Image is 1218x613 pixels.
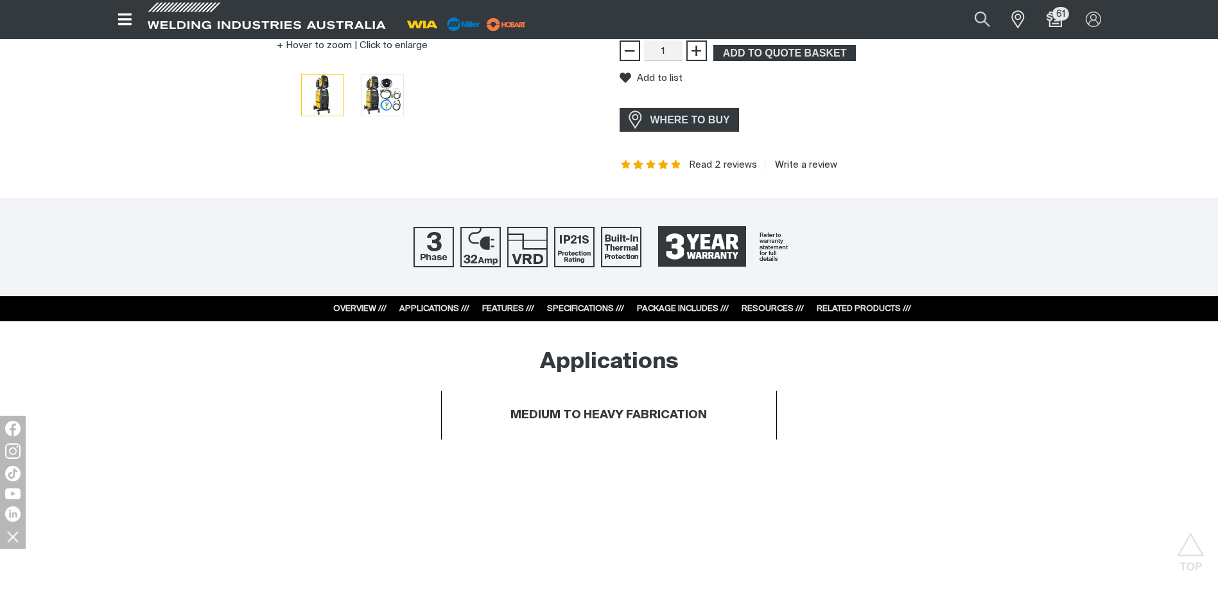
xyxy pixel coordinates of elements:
[483,19,530,29] a: miller
[601,227,641,267] img: Built In Thermal Protection
[690,40,702,62] span: +
[642,110,738,130] span: WHERE TO BUY
[648,220,805,273] a: 3 Year Warranty
[507,227,548,267] img: Voltage Reduction Device
[302,75,343,116] img: Weldmatic 500
[623,40,636,62] span: −
[333,305,387,313] a: OVERVIEW ///
[620,108,740,132] a: WHERE TO BUY
[713,45,856,62] button: Add Weldmatic 500 to the shopping cart
[361,74,404,116] button: Go to slide 2
[1176,533,1205,562] button: Scroll to top
[689,159,757,171] a: Read 2 reviews
[5,488,21,499] img: YouTube
[483,15,530,34] img: miller
[715,45,855,62] span: ADD TO QUOTE BASKET
[637,305,729,313] a: PACKAGE INCLUDES ///
[510,408,707,423] h4: MEDIUM TO HEAVY FABRICATION
[742,305,804,313] a: RESOURCES ///
[620,72,683,84] button: Add to list
[540,348,679,377] h2: Applications
[547,305,624,313] a: SPECIFICATIONS ///
[5,443,21,459] img: Instagram
[399,305,469,313] a: APPLICATIONS ///
[637,73,683,84] span: Add to list
[817,305,911,313] a: RELATED PRODUCTS ///
[554,227,595,267] img: IP21S Protection Rating
[301,74,344,116] button: Go to slide 1
[620,161,683,170] span: Rating: 5
[765,159,837,171] a: Write a review
[362,75,403,116] img: Weldmatic 500
[269,38,435,53] button: Hover to zoom | Click to enlarge
[460,227,501,267] img: 32 Amp Supply Plug
[5,421,21,436] img: Facebook
[482,305,534,313] a: FEATURES ///
[5,506,21,522] img: LinkedIn
[961,5,1004,34] button: Search products
[5,466,21,481] img: TikTok
[2,526,24,547] img: hide socials
[413,227,454,267] img: Three Phase
[944,5,1004,34] input: Product name or item number...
